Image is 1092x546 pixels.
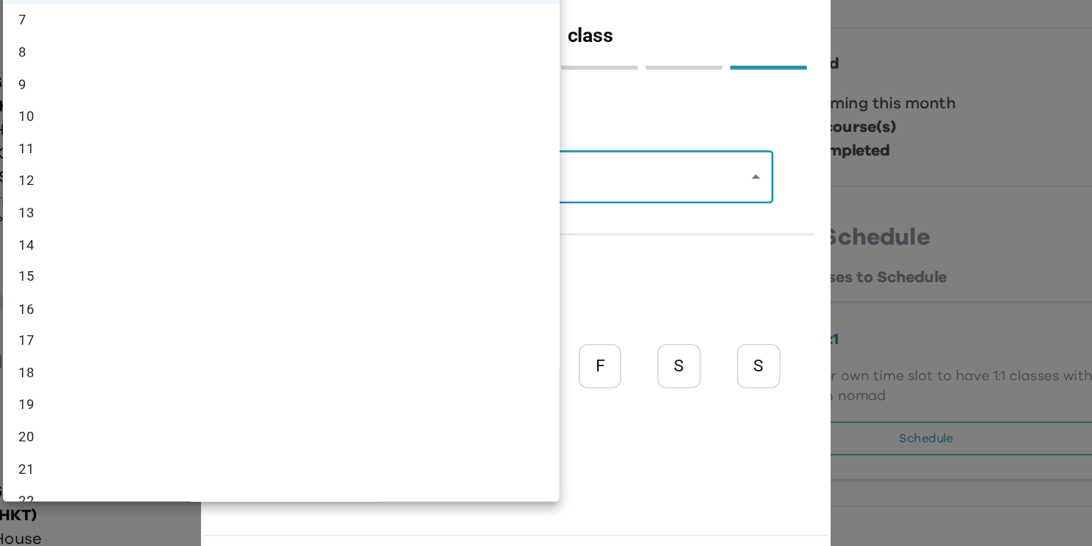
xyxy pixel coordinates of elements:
li: 18 [162,289,579,313]
li: 15 [162,217,579,241]
li: 11 [162,121,579,145]
li: 7 [162,24,579,49]
li: 12 [162,144,579,169]
li: 13 [162,169,579,193]
li: 22 [162,385,579,409]
li: 20 [162,337,579,361]
li: 6 [162,1,579,25]
li: 21 [162,361,579,385]
li: 10 [162,97,579,121]
li: 14 [162,193,579,217]
li: 9 [162,73,579,97]
li: 17 [162,265,579,289]
li: 8 [162,49,579,73]
li: 19 [162,312,579,337]
li: 16 [162,241,579,265]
